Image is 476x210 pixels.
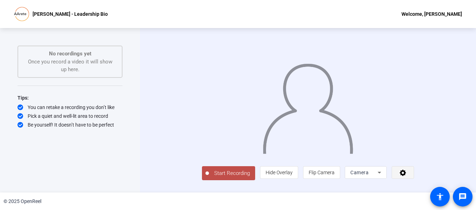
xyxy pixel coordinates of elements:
[458,192,467,201] mat-icon: message
[25,50,115,58] p: No recordings yet
[436,192,444,201] mat-icon: accessibility
[209,169,255,177] span: Start Recording
[266,170,293,175] span: Hide Overlay
[309,170,335,175] span: Flip Camera
[202,166,255,180] button: Start Recording
[14,7,29,21] img: OpenReel logo
[3,198,41,205] div: © 2025 OpenReel
[303,166,340,179] button: Flip Camera
[17,104,122,111] div: You can retake a recording you don’t like
[401,10,462,18] div: Welcome, [PERSON_NAME]
[33,10,108,18] p: [PERSON_NAME] - Leadership Bio
[350,170,369,175] span: Camera
[17,113,122,120] div: Pick a quiet and well-lit area to record
[260,166,298,179] button: Hide Overlay
[17,121,122,128] div: Be yourself! It doesn’t have to be perfect
[25,50,115,74] div: Once you record a video it will show up here.
[17,94,122,102] div: Tips:
[262,58,354,154] img: overlay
